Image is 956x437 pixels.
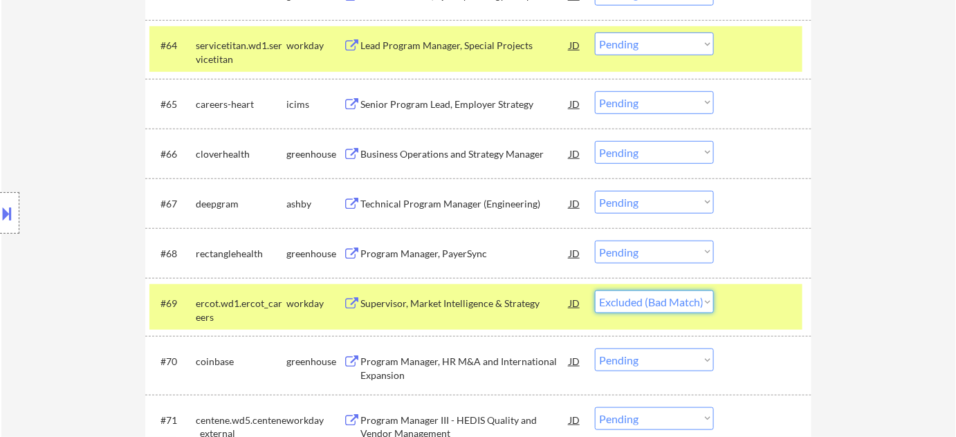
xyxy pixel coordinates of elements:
[286,413,343,427] div: workday
[160,39,185,53] div: #64
[286,97,343,111] div: icims
[196,355,286,369] div: coinbase
[286,39,343,53] div: workday
[286,247,343,261] div: greenhouse
[568,191,582,216] div: JD
[360,147,569,161] div: Business Operations and Strategy Manager
[568,241,582,266] div: JD
[286,147,343,161] div: greenhouse
[160,413,185,427] div: #71
[160,355,185,369] div: #70
[286,355,343,369] div: greenhouse
[568,348,582,373] div: JD
[568,32,582,57] div: JD
[286,197,343,211] div: ashby
[360,297,569,310] div: Supervisor, Market Intelligence & Strategy
[360,355,569,382] div: Program Manager, HR M&A and International Expansion
[360,247,569,261] div: Program Manager, PayerSync
[360,97,569,111] div: Senior Program Lead, Employer Strategy
[360,197,569,211] div: Technical Program Manager (Engineering)
[196,39,286,66] div: servicetitan.wd1.servicetitan
[286,297,343,310] div: workday
[568,290,582,315] div: JD
[568,91,582,116] div: JD
[360,39,569,53] div: Lead Program Manager, Special Projects
[568,141,582,166] div: JD
[568,407,582,432] div: JD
